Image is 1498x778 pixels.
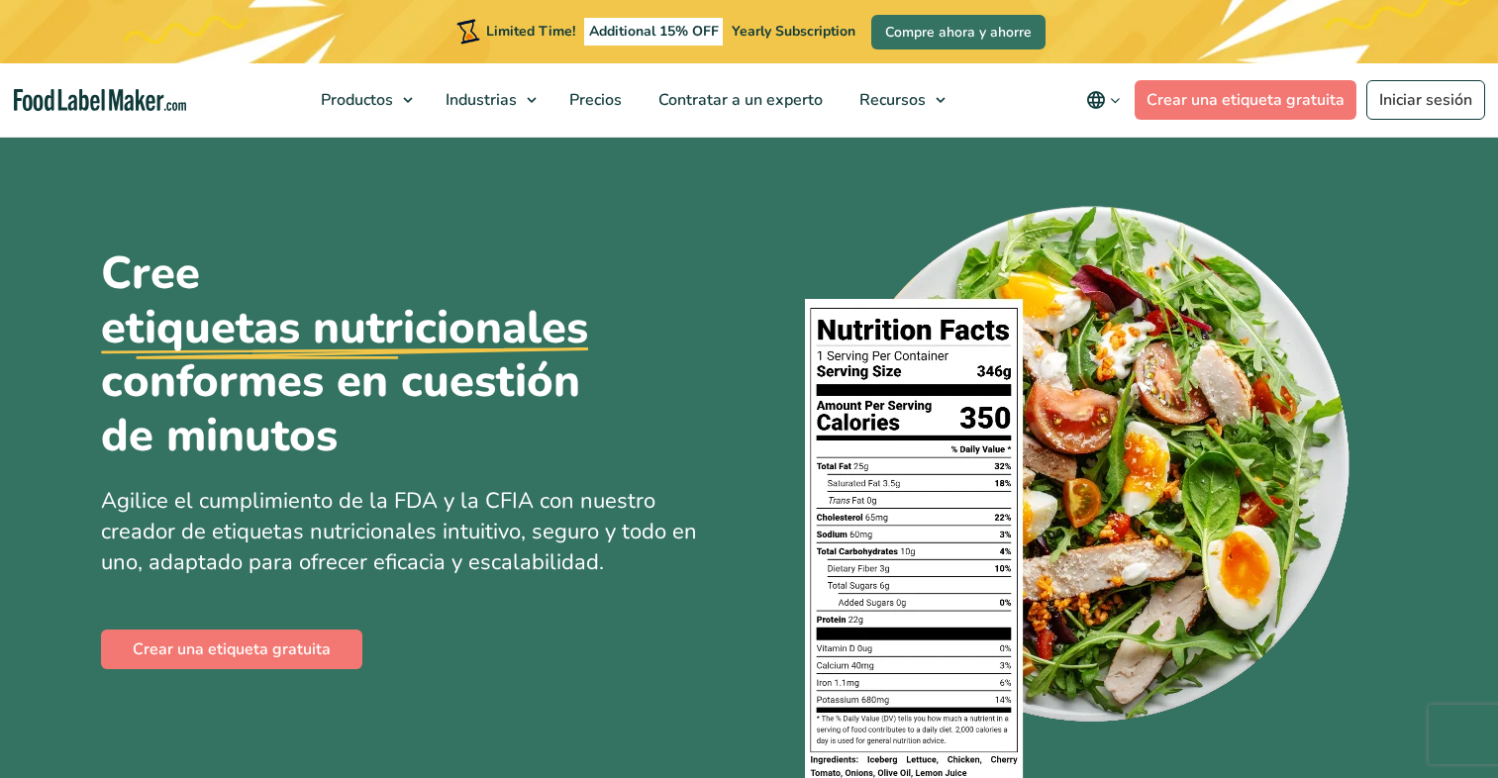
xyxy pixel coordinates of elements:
[101,486,697,577] span: Agilice el cumplimiento de la FDA y la CFIA con nuestro creador de etiquetas nutricionales intuit...
[842,63,955,137] a: Recursos
[315,89,395,111] span: Productos
[551,63,636,137] a: Precios
[584,18,724,46] span: Additional 15% OFF
[1135,80,1356,120] a: Crear una etiqueta gratuita
[428,63,547,137] a: Industrias
[732,22,855,41] span: Yearly Subscription
[652,89,825,111] span: Contratar a un experto
[101,246,636,462] h1: Cree conformes en cuestión de minutos
[101,630,362,669] a: Crear una etiqueta gratuita
[853,89,928,111] span: Recursos
[871,15,1046,49] a: Compre ahora y ahorre
[1366,80,1485,120] a: Iniciar sesión
[563,89,624,111] span: Precios
[641,63,837,137] a: Contratar a un experto
[101,301,588,354] u: etiquetas nutricionales
[486,22,575,41] span: Limited Time!
[303,63,423,137] a: Productos
[440,89,519,111] span: Industrias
